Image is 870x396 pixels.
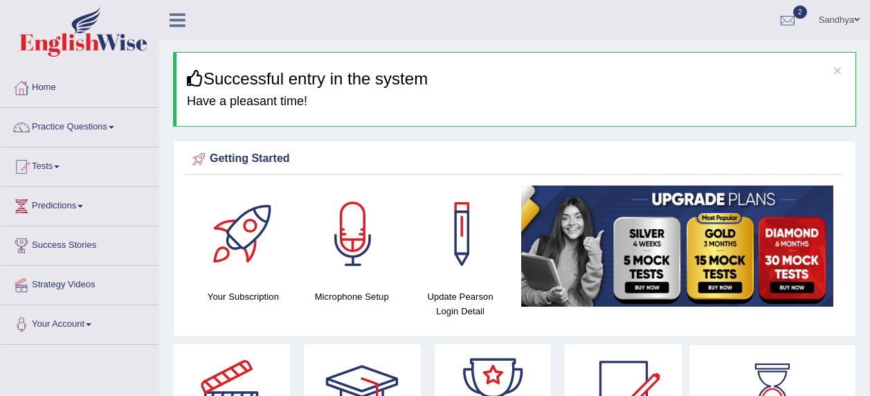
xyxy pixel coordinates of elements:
[305,289,399,304] h4: Microphone Setup
[189,149,840,170] div: Getting Started
[521,186,833,306] img: small5.jpg
[833,63,842,78] button: ×
[1,147,158,182] a: Tests
[1,305,158,340] a: Your Account
[1,266,158,300] a: Strategy Videos
[1,226,158,261] a: Success Stories
[187,95,845,109] h4: Have a pleasant time!
[1,69,158,103] a: Home
[187,70,845,88] h3: Successful entry in the system
[413,289,508,318] h4: Update Pearson Login Detail
[793,6,807,19] span: 2
[1,108,158,143] a: Practice Questions
[196,289,291,304] h4: Your Subscription
[1,187,158,222] a: Predictions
